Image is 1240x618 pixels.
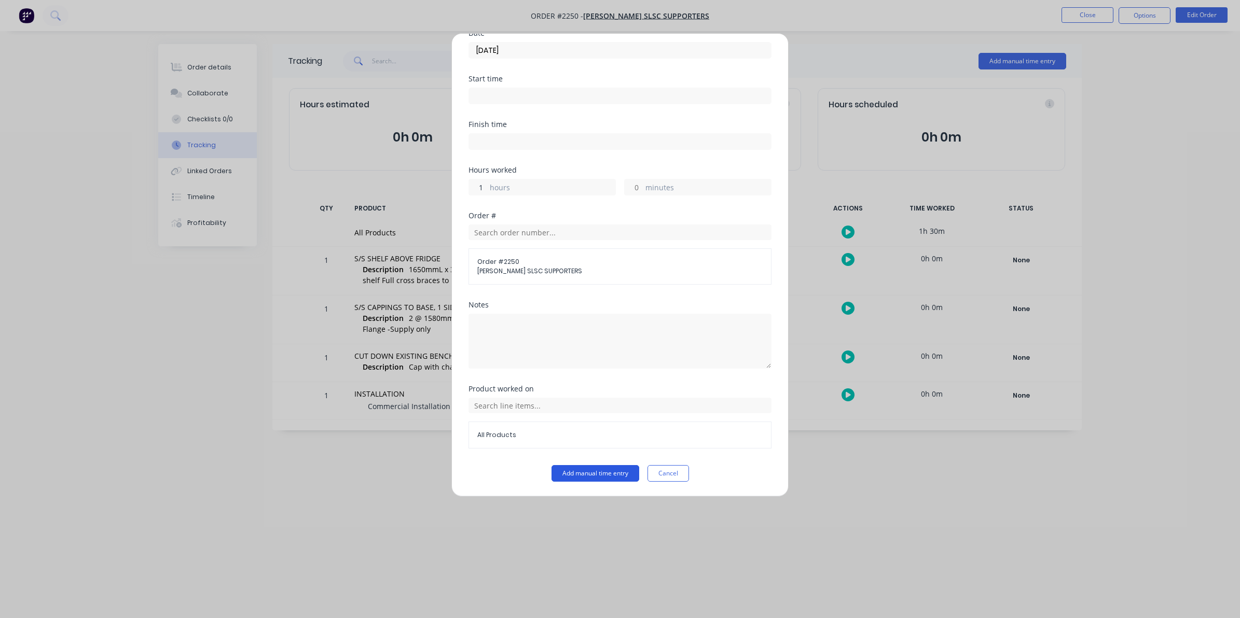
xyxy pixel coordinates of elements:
[469,385,771,392] div: Product worked on
[469,75,771,82] div: Start time
[469,121,771,128] div: Finish time
[469,212,771,219] div: Order #
[469,301,771,308] div: Notes
[469,179,487,195] input: 0
[625,179,643,195] input: 0
[469,30,771,37] div: Date
[469,398,771,413] input: Search line items...
[645,182,771,195] label: minutes
[647,465,689,482] button: Cancel
[477,430,763,440] span: All Products
[477,266,763,276] span: [PERSON_NAME] SLSC SUPPORTERS
[469,224,771,240] input: Search order number...
[469,166,771,174] div: Hours worked
[477,257,763,266] span: Order # 2250
[552,465,639,482] button: Add manual time entry
[490,182,615,195] label: hours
